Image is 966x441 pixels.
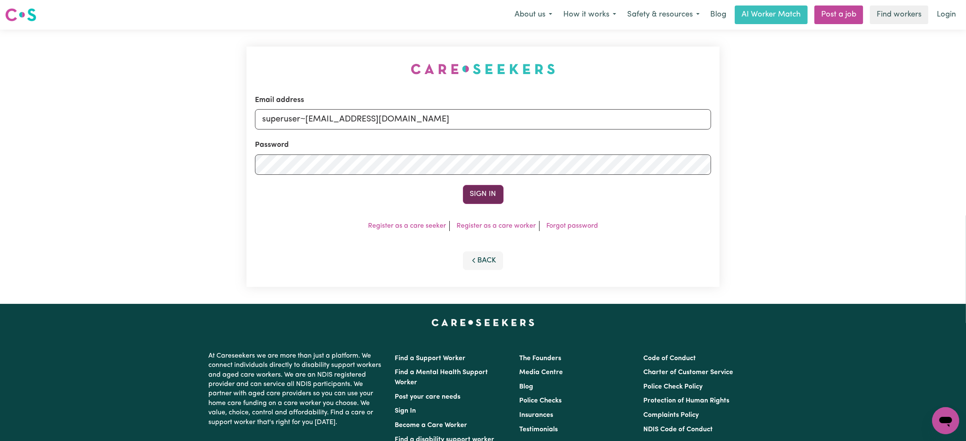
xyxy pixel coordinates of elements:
[643,383,703,390] a: Police Check Policy
[932,407,959,434] iframe: Button to launch messaging window, conversation in progress
[519,412,553,419] a: Insurances
[558,6,622,24] button: How it works
[705,6,731,24] a: Blog
[395,408,416,414] a: Sign In
[255,95,304,106] label: Email address
[395,355,466,362] a: Find a Support Worker
[209,348,385,430] p: At Careseekers we are more than just a platform. We connect individuals directly to disability su...
[463,251,504,270] button: Back
[5,7,36,22] img: Careseekers logo
[870,6,928,24] a: Find workers
[735,6,808,24] a: AI Worker Match
[519,426,558,433] a: Testimonials
[5,5,36,25] a: Careseekers logo
[519,369,563,376] a: Media Centre
[463,185,504,204] button: Sign In
[622,6,705,24] button: Safety & resources
[432,319,534,326] a: Careseekers home page
[519,383,533,390] a: Blog
[519,397,562,404] a: Police Checks
[643,355,696,362] a: Code of Conduct
[519,355,561,362] a: The Founders
[932,6,961,24] a: Login
[509,6,558,24] button: About us
[643,412,699,419] a: Complaints Policy
[546,223,598,229] a: Forgot password
[395,422,468,429] a: Become a Care Worker
[255,109,711,130] input: Email address
[395,369,488,386] a: Find a Mental Health Support Worker
[395,394,461,400] a: Post your care needs
[643,369,733,376] a: Charter of Customer Service
[255,140,289,151] label: Password
[814,6,863,24] a: Post a job
[643,426,713,433] a: NDIS Code of Conduct
[457,223,536,229] a: Register as a care worker
[368,223,446,229] a: Register as a care seeker
[643,397,729,404] a: Protection of Human Rights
